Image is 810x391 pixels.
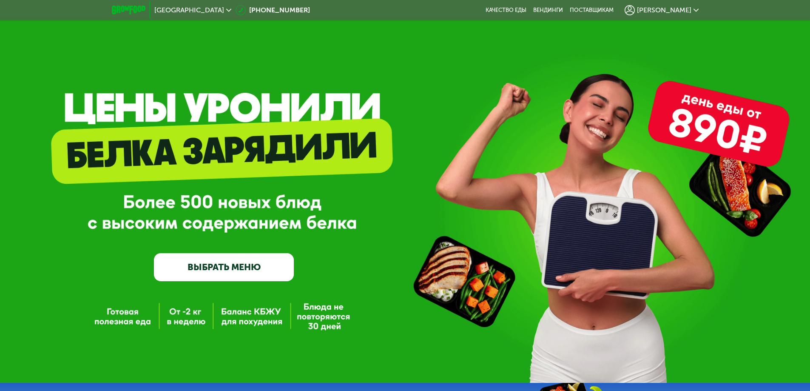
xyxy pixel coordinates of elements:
div: поставщикам [570,7,614,14]
a: [PHONE_NUMBER] [236,5,310,15]
span: [GEOGRAPHIC_DATA] [154,7,224,14]
span: [PERSON_NAME] [637,7,691,14]
a: Вендинги [533,7,563,14]
a: ВЫБРАТЬ МЕНЮ [154,253,294,281]
a: Качество еды [486,7,526,14]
